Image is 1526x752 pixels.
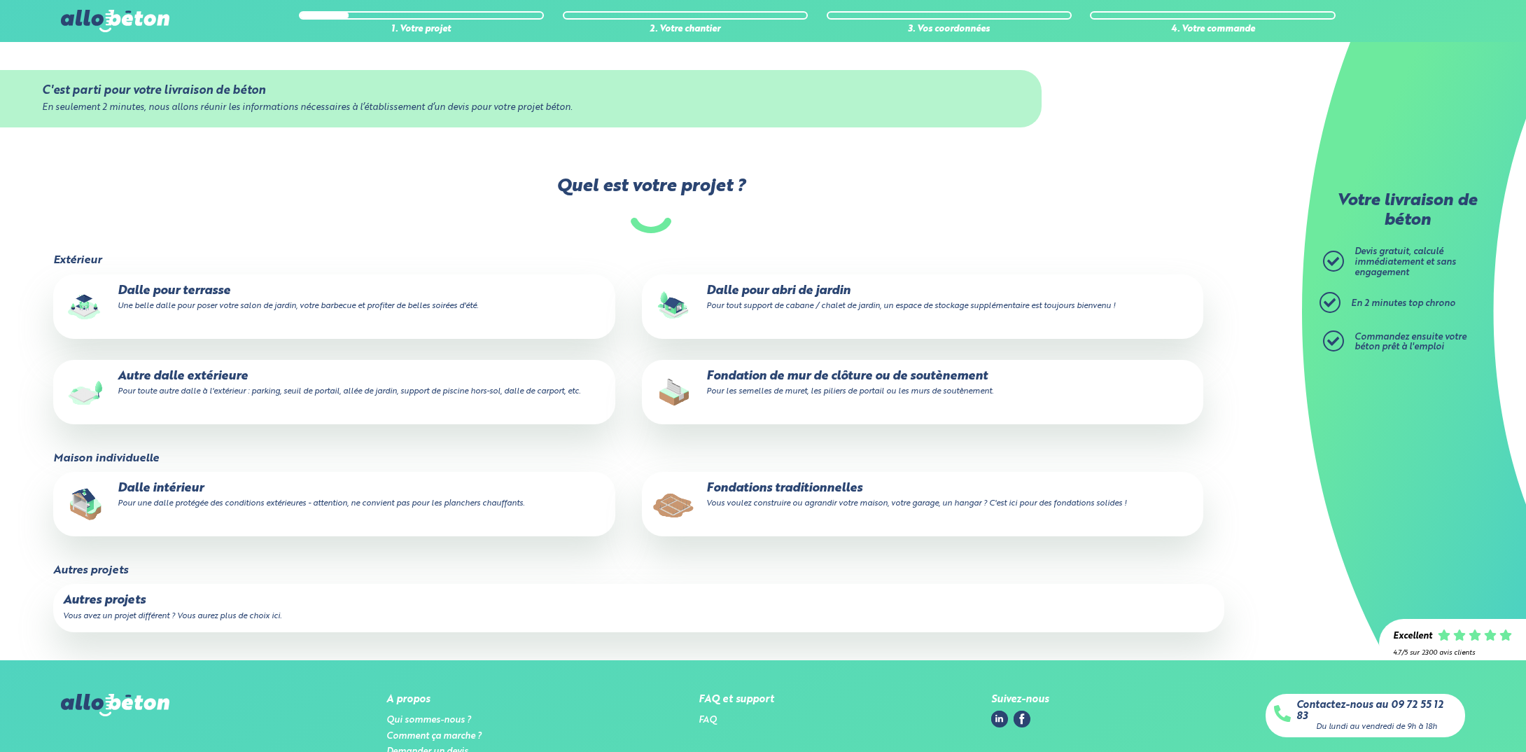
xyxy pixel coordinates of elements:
p: Dalle intérieur [63,482,605,510]
legend: Autres projets [53,564,128,577]
div: 3. Vos coordonnées [827,25,1072,35]
div: C'est parti pour votre livraison de béton [42,84,1000,97]
span: En 2 minutes top chrono [1351,299,1455,308]
img: allobéton [61,10,169,32]
small: Une belle dalle pour poser votre salon de jardin, votre barbecue et profiter de belles soirées d'... [118,302,478,310]
small: Vous avez un projet différent ? Vous aurez plus de choix ici. [63,612,281,620]
div: 4.7/5 sur 2300 avis clients [1393,649,1512,657]
a: Comment ça marche ? [386,732,482,741]
div: A propos [386,694,482,706]
label: Quel est votre projet ? [52,176,1249,233]
p: Fondations traditionnelles [652,482,1193,510]
p: Autres projets [63,594,1214,608]
small: Vous voulez construire ou agrandir votre maison, votre garage, un hangar ? C'est ici pour des fon... [706,499,1126,508]
p: Dalle pour terrasse [63,284,605,312]
img: final_use.values.garden_shed [652,284,696,329]
a: Contactez-nous au 09 72 55 12 83 [1296,699,1457,723]
small: Pour les semelles de muret, les piliers de portail ou les murs de soutènement. [706,387,993,396]
small: Pour une dalle protégée des conditions extérieures - attention, ne convient pas pour les plancher... [118,499,524,508]
div: 4. Votre commande [1090,25,1335,35]
p: Dalle pour abri de jardin [652,284,1193,312]
p: Autre dalle extérieure [63,370,605,398]
div: 2. Votre chantier [563,25,808,35]
legend: Maison individuelle [53,452,159,465]
span: Commandez ensuite votre béton prêt à l'emploi [1354,333,1466,352]
p: Votre livraison de béton [1326,192,1487,230]
img: final_use.values.inside_slab [63,482,108,527]
small: Pour tout support de cabane / chalet de jardin, un espace de stockage supplémentaire est toujours... [706,302,1115,310]
p: Fondation de mur de clôture ou de soutènement [652,370,1193,398]
img: final_use.values.closing_wall_fundation [652,370,696,415]
img: final_use.values.traditional_fundations [652,482,696,527]
span: Devis gratuit, calculé immédiatement et sans engagement [1354,247,1456,277]
div: Suivez-nous [991,694,1049,706]
legend: Extérieur [53,254,101,267]
small: Pour toute autre dalle à l'extérieur : parking, seuil de portail, allée de jardin, support de pis... [118,387,580,396]
a: Qui sommes-nous ? [386,716,471,725]
iframe: Help widget launcher [1401,697,1511,737]
div: Du lundi au vendredi de 9h à 18h [1316,723,1437,732]
img: allobéton [61,694,169,716]
div: FAQ et support [699,694,774,706]
div: En seulement 2 minutes, nous allons réunir les informations nécessaires à l’établissement d’un de... [42,103,1000,113]
img: final_use.values.outside_slab [63,370,108,415]
img: final_use.values.terrace [63,284,108,329]
div: Excellent [1393,632,1432,642]
a: FAQ [699,716,717,725]
div: 1. Votre projet [299,25,544,35]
